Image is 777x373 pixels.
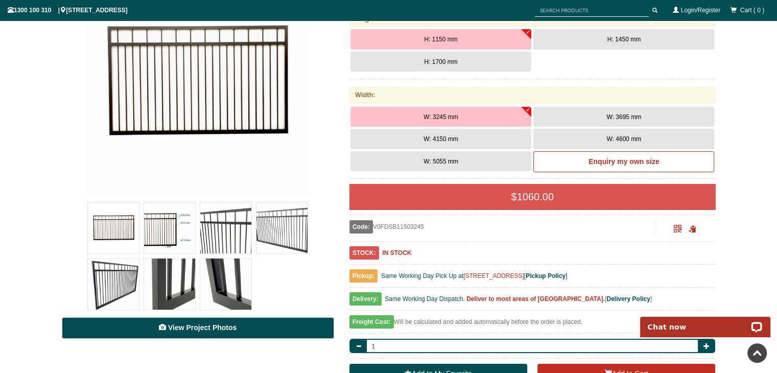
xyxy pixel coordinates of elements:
[349,184,716,209] div: $
[349,269,378,283] span: Pickup:
[144,202,195,253] img: V0FDSB - Flat Top (Double Top Rail) - Single Aluminium Driveway Gate - Single Sliding Gate - Matt...
[423,135,458,143] span: W: 4150 mm
[381,272,568,279] span: Same Working Day Pick Up at [ ]
[526,272,566,279] a: Pickup Policy
[740,7,764,14] span: Cart ( 0 )
[688,225,696,233] span: Click to copy the URL
[533,29,714,50] button: H: 1450 mm
[517,191,554,202] span: 1060.00
[350,107,531,127] button: W: 3245 mm
[424,58,457,65] span: H: 1700 mm
[423,113,458,121] span: W: 3245 mm
[349,87,716,103] div: Width:
[606,113,641,121] span: W: 3695 mm
[349,220,654,234] div: V0FDSB11503245
[62,317,334,339] a: View Project Photos
[200,202,251,253] img: V0FDSB - Flat Top (Double Top Rail) - Single Aluminium Driveway Gate - Single Sliding Gate - Matt...
[349,293,716,311] div: [ ]
[533,129,714,149] button: W: 4600 mm
[588,157,659,166] b: Enquiry my own size
[349,292,382,306] span: Delivery:
[350,151,531,172] button: W: 5055 mm
[423,158,458,165] span: W: 5055 mm
[88,202,139,253] img: V0FDSB - Flat Top (Double Top Rail) - Single Aluminium Driveway Gate - Single Sliding Gate - Matt...
[144,259,195,310] img: V0FDSB - Flat Top (Double Top Rail) - Single Aluminium Driveway Gate - Single Sliding Gate - Matt...
[533,151,714,173] a: Enquiry my own size
[606,135,641,143] span: W: 4600 mm
[382,249,411,257] b: IN STOCK
[350,29,531,50] button: H: 1150 mm
[533,107,714,127] button: W: 3695 mm
[681,7,720,14] a: Login/Register
[256,202,308,253] img: V0FDSB - Flat Top (Double Top Rail) - Single Aluminium Driveway Gate - Single Sliding Gate - Matt...
[350,52,531,72] button: H: 1700 mm
[385,295,465,302] span: Same Working Day Dispatch.
[350,129,531,149] button: W: 4150 mm
[466,295,605,302] b: Deliver to most areas of [GEOGRAPHIC_DATA].
[633,305,777,337] iframe: LiveChat chat widget
[200,259,251,310] img: V0FDSB - Flat Top (Double Top Rail) - Single Aluminium Driveway Gate - Single Sliding Gate - Matt...
[424,36,457,43] span: H: 1150 mm
[349,220,373,234] span: Code:
[88,259,139,310] img: V0FDSB - Flat Top (Double Top Rail) - Single Aluminium Driveway Gate - Single Sliding Gate - Matt...
[349,315,394,329] span: Freight Cost:
[168,323,237,332] span: View Project Photos
[463,272,524,279] a: [STREET_ADDRESS]
[349,316,716,334] div: Will be calculated and added automatically before the order is placed.
[349,246,379,260] span: STOCK:
[535,4,649,17] input: SEARCH PRODUCTS
[8,7,128,14] span: 1300 100 310 | [STREET_ADDRESS]
[607,36,641,43] span: H: 1450 mm
[606,295,650,302] a: Delivery Policy
[674,226,681,234] a: Click to enlarge and scan to share.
